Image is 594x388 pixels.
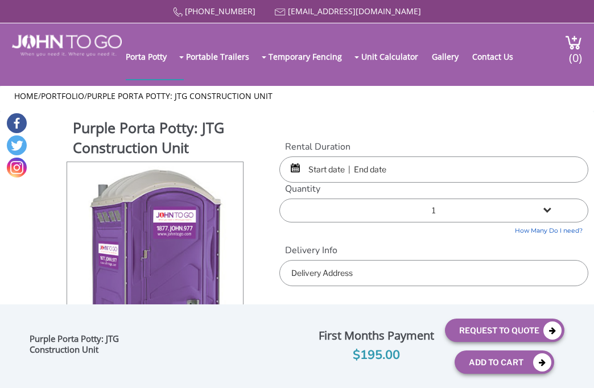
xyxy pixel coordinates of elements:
[7,113,27,133] a: Facebook
[185,6,255,16] a: [PHONE_NUMBER]
[432,34,470,79] a: Gallery
[173,7,183,17] img: Call
[279,141,588,154] label: Rental Duration
[186,34,261,79] a: Portable Trailers
[288,6,421,16] a: [EMAIL_ADDRESS][DOMAIN_NAME]
[126,34,178,79] a: Porta Potty
[317,345,436,365] div: $195.00
[30,333,146,360] div: Purple Porta Potty: JTG Construction Unit
[279,298,588,322] h2: Additional Options
[279,183,588,196] label: Quantity
[269,34,353,79] a: Temporary Fencing
[279,222,588,236] a: How Many Do I need?
[445,319,564,342] button: Request To Quote
[279,156,588,183] input: Start date | End date
[14,90,38,101] a: Home
[7,158,27,178] a: Instagram
[87,90,273,101] a: Purple Porta Potty: JTG Construction Unit
[565,35,582,50] img: cart a
[569,41,583,65] span: (0)
[317,326,436,345] div: First Months Payment
[279,244,588,257] label: Delivery Info
[455,350,554,374] button: Add To Cart
[14,90,580,102] ul: / /
[12,35,122,56] img: JOHN to go
[361,34,430,79] a: Unit Calculator
[41,90,84,101] a: Portfolio
[73,118,245,160] h1: Purple Porta Potty: JTG Construction Unit
[472,34,525,79] a: Contact Us
[7,135,27,155] a: Twitter
[275,9,286,16] img: Mail
[279,260,588,286] input: Delivery Address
